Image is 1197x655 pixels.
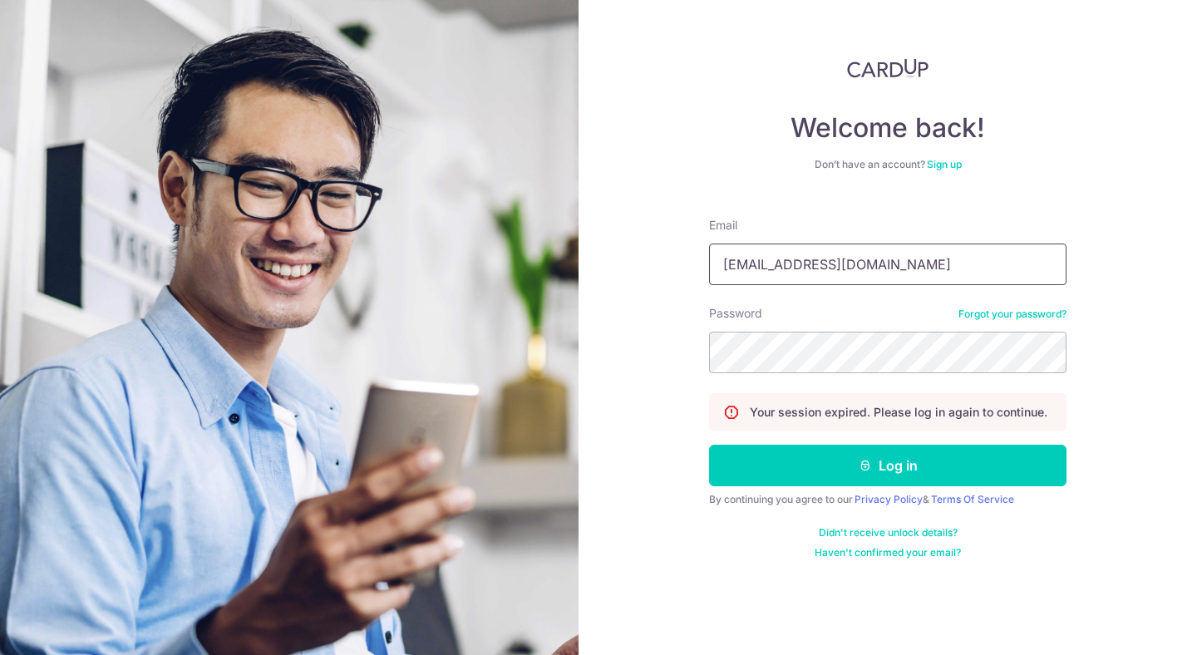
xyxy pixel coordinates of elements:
label: Email [709,217,737,234]
a: Privacy Policy [855,493,923,505]
a: Forgot your password? [958,308,1066,321]
a: Haven't confirmed your email? [815,546,961,559]
h4: Welcome back! [709,111,1066,145]
a: Terms Of Service [931,493,1014,505]
a: Sign up [927,158,962,170]
div: Don’t have an account? [709,158,1066,171]
button: Log in [709,445,1066,486]
img: CardUp Logo [847,58,929,78]
label: Password [709,305,762,322]
p: Your session expired. Please log in again to continue. [750,404,1047,421]
a: Didn't receive unlock details? [819,526,958,539]
input: Enter your Email [709,244,1066,285]
div: By continuing you agree to our & [709,493,1066,506]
